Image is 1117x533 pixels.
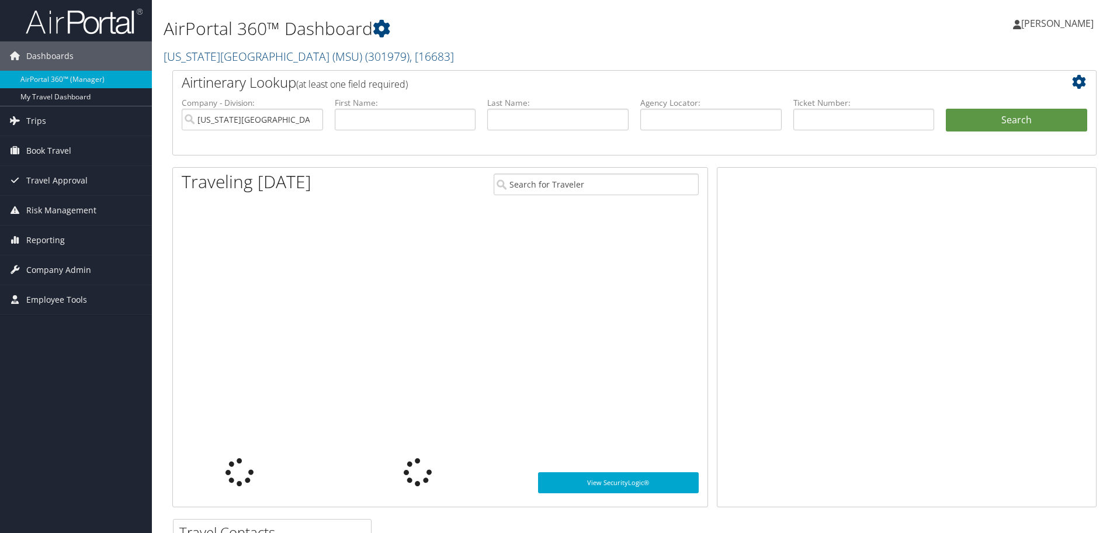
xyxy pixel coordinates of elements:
span: Company Admin [26,255,91,285]
span: Employee Tools [26,285,87,314]
h1: AirPortal 360™ Dashboard [164,16,792,41]
span: (at least one field required) [296,78,408,91]
span: [PERSON_NAME] [1021,17,1094,30]
span: Risk Management [26,196,96,225]
label: Company - Division: [182,97,323,109]
span: ( 301979 ) [365,49,410,64]
a: [US_STATE][GEOGRAPHIC_DATA] (MSU) [164,49,454,64]
h1: Traveling [DATE] [182,169,311,194]
label: Last Name: [487,97,629,109]
span: Travel Approval [26,166,88,195]
label: Ticket Number: [793,97,935,109]
a: [PERSON_NAME] [1013,6,1105,41]
span: Reporting [26,226,65,255]
span: Book Travel [26,136,71,165]
label: Agency Locator: [640,97,782,109]
span: Trips [26,106,46,136]
span: Dashboards [26,41,74,71]
label: First Name: [335,97,476,109]
h2: Airtinerary Lookup [182,72,1010,92]
input: Search for Traveler [494,174,699,195]
span: , [ 16683 ] [410,49,454,64]
a: View SecurityLogic® [538,472,699,493]
img: airportal-logo.png [26,8,143,35]
button: Search [946,109,1087,132]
